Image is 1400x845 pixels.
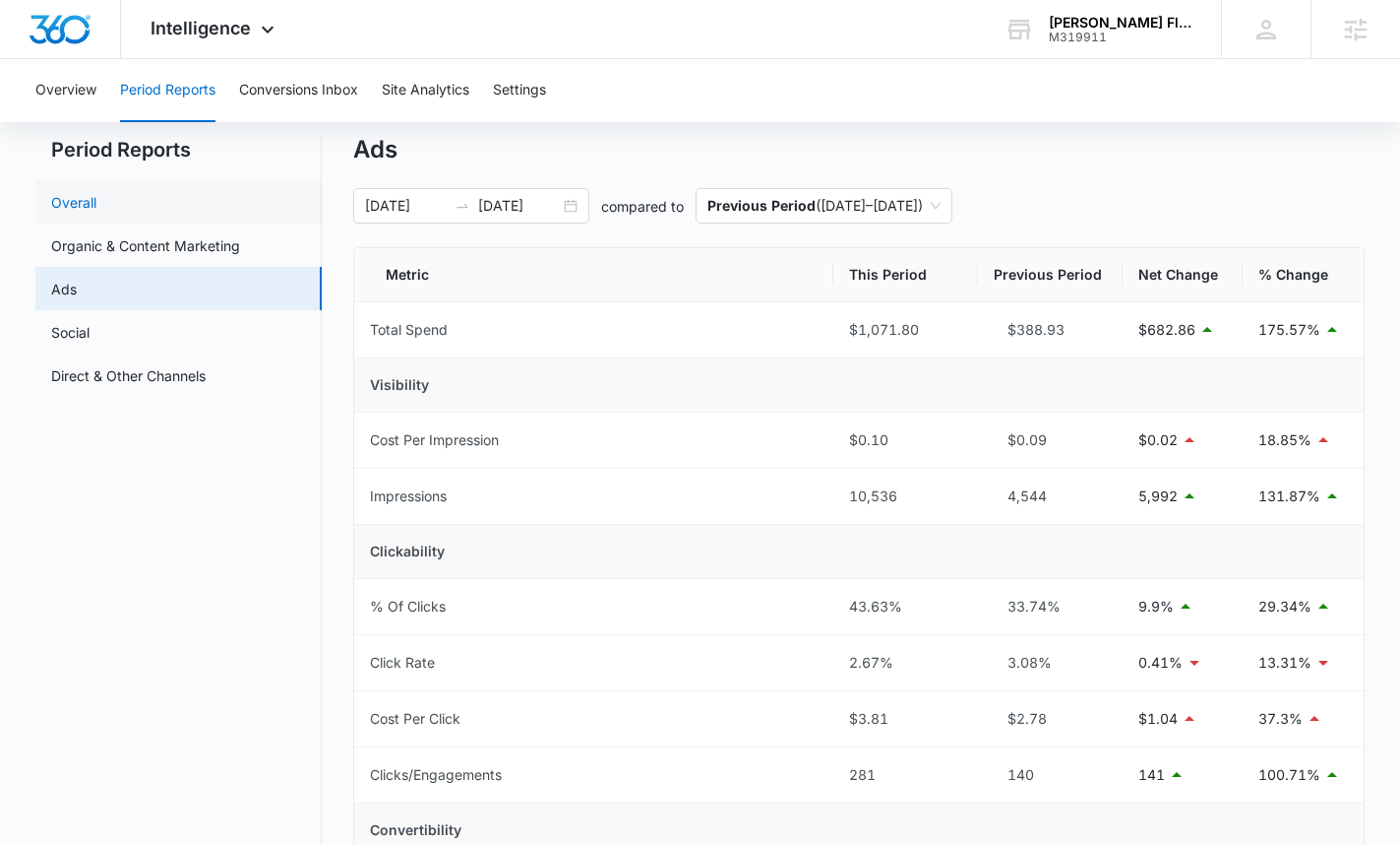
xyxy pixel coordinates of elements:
[1123,248,1243,302] th: Net Change
[849,708,962,730] div: $3.81
[994,486,1107,507] div: 4,544
[1258,429,1311,451] p: 18.85%
[151,18,251,38] span: Intelligence
[478,195,560,217] input: End date
[354,358,1365,413] td: Visibility
[1049,15,1192,31] div: account name
[994,319,1107,341] div: $388.93
[370,764,502,786] div: Clicks/Engagements
[51,322,90,343] a: Social
[354,525,1365,579] td: Clickability
[35,59,96,122] button: Overview
[849,486,962,507] div: 10,536
[370,708,460,730] div: Cost Per Click
[51,235,240,256] a: Organic & Content Marketing
[1138,429,1178,451] p: $0.02
[1243,248,1364,302] th: % Change
[365,195,447,217] input: Start date
[601,196,684,217] p: compared to
[1258,764,1320,786] p: 100.71%
[1258,596,1311,617] p: 29.34%
[370,319,448,341] div: Total Spend
[1138,652,1183,674] p: 0.41%
[978,248,1123,302] th: Previous Period
[994,596,1107,617] div: 33.74%
[849,596,962,617] div: 43.63%
[707,197,816,214] p: Previous Period
[1258,652,1311,674] p: 13.31%
[51,192,96,213] a: Overall
[239,59,358,122] button: Conversions Inbox
[849,319,962,341] div: $1,071.80
[1258,708,1303,730] p: 37.3%
[849,764,962,786] div: 281
[849,652,962,674] div: 2.67%
[370,486,447,507] div: Impressions
[1138,319,1195,341] p: $682.86
[370,652,435,674] div: Click Rate
[370,429,499,451] div: Cost Per Impression
[1138,486,1178,507] p: 5,992
[1258,319,1320,341] p: 175.57%
[370,596,446,617] div: % Of Clicks
[51,365,206,386] a: Direct & Other Channels
[382,59,469,122] button: Site Analytics
[833,248,978,302] th: This Period
[994,652,1107,674] div: 3.08%
[354,248,834,302] th: Metric
[1138,596,1174,617] p: 9.9%
[1258,486,1320,507] p: 131.87%
[120,59,215,122] button: Period Reports
[849,429,962,451] div: $0.10
[493,59,546,122] button: Settings
[455,198,470,214] span: to
[1049,31,1192,44] div: account id
[51,279,77,299] a: Ads
[1138,764,1165,786] p: 141
[353,135,397,164] h1: Ads
[1138,708,1178,730] p: $1.04
[994,764,1107,786] div: 140
[455,198,470,214] span: swap-right
[994,708,1107,730] div: $2.78
[35,135,322,164] h2: Period Reports
[707,189,941,223] span: ( [DATE] – [DATE] )
[994,429,1107,451] div: $0.09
